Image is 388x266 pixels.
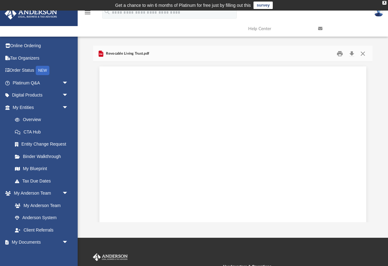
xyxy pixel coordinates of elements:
[253,2,273,9] a: survey
[62,89,75,102] span: arrow_drop_down
[4,89,78,101] a: Digital Productsarrow_drop_down
[4,64,78,77] a: Order StatusNEW
[4,236,75,249] a: My Documentsarrow_drop_down
[9,138,78,151] a: Entity Change Request
[104,8,111,15] i: search
[84,12,91,16] a: menu
[9,126,78,138] a: CTA Hub
[4,77,78,89] a: Platinum Q&Aarrow_drop_down
[9,150,78,163] a: Binder Walkthrough
[115,2,251,9] div: Get a chance to win 6 months of Platinum for free just by filling out this
[105,51,149,56] span: Revocable Living Trust.pdf
[9,114,78,126] a: Overview
[93,62,372,222] div: Document Viewer
[244,16,313,41] a: Help Center
[9,224,75,236] a: Client Referrals
[84,9,91,16] i: menu
[93,62,372,222] div: File preview
[93,46,372,222] div: Preview
[62,187,75,200] span: arrow_drop_down
[62,236,75,249] span: arrow_drop_down
[9,175,78,187] a: Tax Due Dates
[4,187,75,200] a: My Anderson Teamarrow_drop_down
[9,163,75,175] a: My Blueprint
[374,8,383,17] img: User Pic
[4,40,78,52] a: Online Ordering
[357,49,368,58] button: Close
[62,77,75,89] span: arrow_drop_down
[4,101,78,114] a: My Entitiesarrow_drop_down
[36,66,49,75] div: NEW
[3,7,59,20] img: Anderson Advisors Platinum Portal
[334,49,346,58] button: Print
[9,199,71,212] a: My Anderson Team
[346,49,357,58] button: Download
[9,212,75,224] a: Anderson System
[62,101,75,114] span: arrow_drop_down
[4,52,78,64] a: Tax Organizers
[92,253,129,261] img: Anderson Advisors Platinum Portal
[382,1,386,5] div: close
